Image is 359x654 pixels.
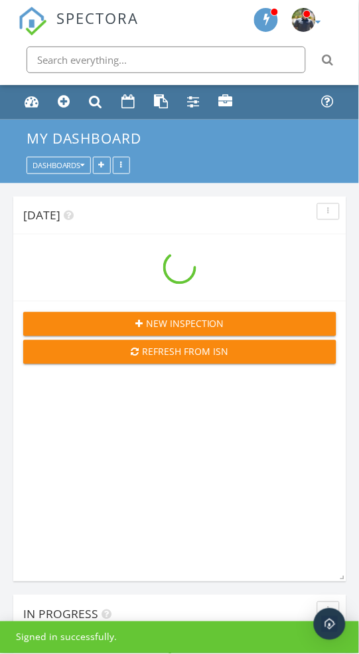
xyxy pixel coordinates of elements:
[21,90,44,115] a: Dashboard
[54,90,76,115] a: New Inspection
[18,19,139,45] a: SPECTORA
[146,317,224,331] span: New Inspection
[317,90,338,115] a: Support Center
[23,312,336,336] button: New Inspection
[27,157,91,173] button: Dashboards
[314,609,346,641] div: Open Intercom Messenger
[214,90,238,115] a: Profile
[85,90,108,115] a: Inspections
[56,7,139,28] span: SPECTORA
[16,631,117,645] div: Signed in successfully.
[18,7,47,36] img: The Best Home Inspection Software - Spectora
[23,340,336,364] button: Refresh from ISN
[33,162,85,169] div: Dashboards
[292,8,316,32] img: 1c1037e502264338b55239e4da18b1ba.jpeg
[34,345,326,359] div: Refresh from ISN
[150,90,174,115] a: Templates
[23,606,98,622] span: In Progress
[27,47,306,73] input: Search everything...
[23,207,60,223] span: [DATE]
[117,90,141,115] a: Calendar
[27,129,152,148] a: My Dashboard
[183,90,205,115] a: Settings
